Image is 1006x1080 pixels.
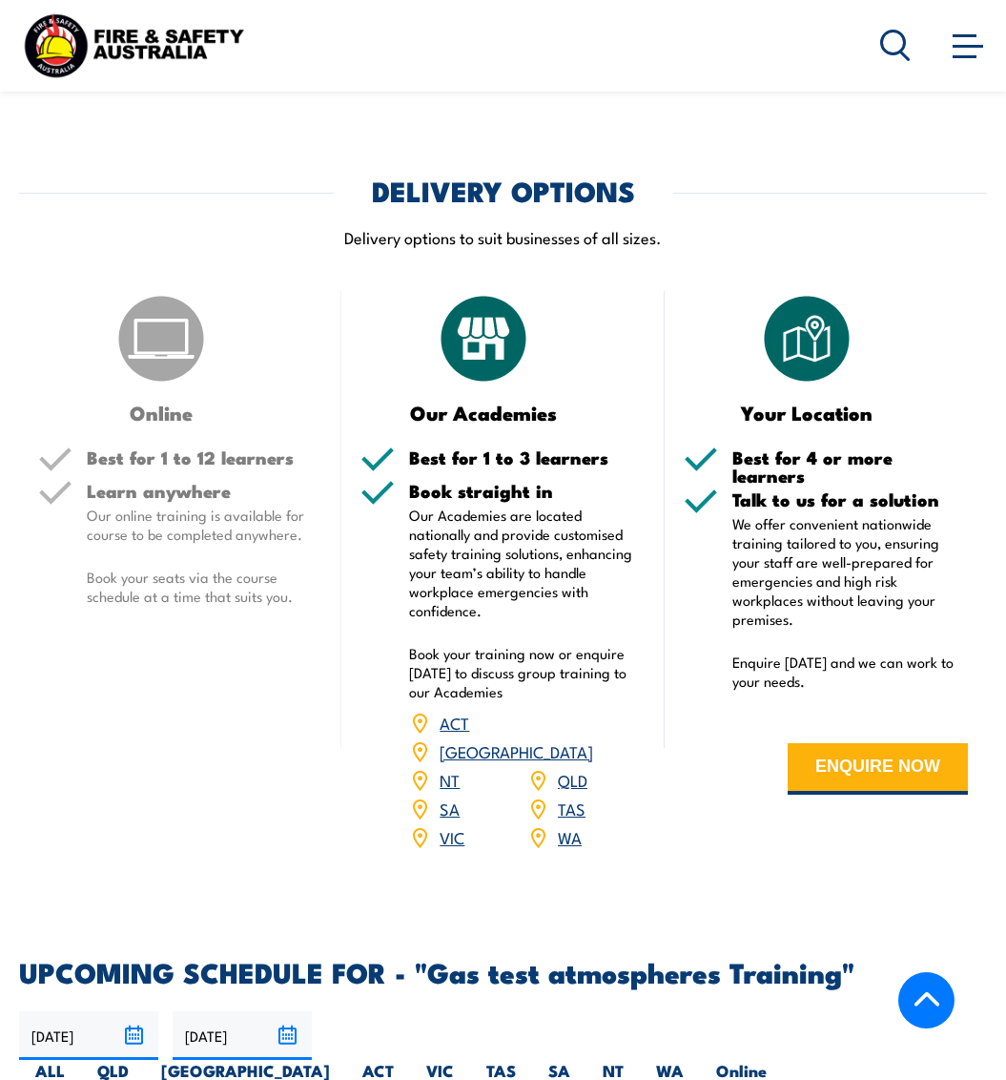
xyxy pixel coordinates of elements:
[173,1011,312,1060] input: To date
[684,402,930,424] h3: Your Location
[409,506,645,620] p: Our Academies are located nationally and provide customised safety training solutions, enhancing ...
[732,490,968,509] h5: Talk to us for a solution
[19,959,987,984] h2: UPCOMING SCHEDULE FOR - "Gas test atmospheres Training"
[360,402,606,424] h3: Our Academies
[558,797,585,820] a: TAS
[732,653,968,691] p: Enquire [DATE] and we can work to your needs.
[19,1011,158,1060] input: From date
[409,482,645,500] h5: Book straight in
[788,743,968,795] button: ENQUIRE NOW
[409,644,645,701] p: Book your training now or enquire [DATE] to discuss group training to our Academies
[19,226,987,248] p: Delivery options to suit businesses of all sizes.
[440,797,460,820] a: SA
[87,568,322,606] p: Book your seats via the course schedule at a time that suits you.
[440,739,593,762] a: [GEOGRAPHIC_DATA]
[372,177,635,202] h2: DELIVERY OPTIONS
[558,825,582,848] a: WA
[440,711,469,734] a: ACT
[87,482,322,500] h5: Learn anywhere
[732,514,968,629] p: We offer convenient nationwide training tailored to you, ensuring your staff are well-prepared fo...
[558,768,587,791] a: QLD
[440,825,464,848] a: VIC
[38,402,284,424] h3: Online
[87,448,322,467] h5: Best for 1 to 12 learners
[87,506,322,544] p: Our online training is available for course to be completed anywhere.
[732,448,968,485] h5: Best for 4 or more learners
[440,768,460,791] a: NT
[409,448,645,467] h5: Best for 1 to 3 learners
